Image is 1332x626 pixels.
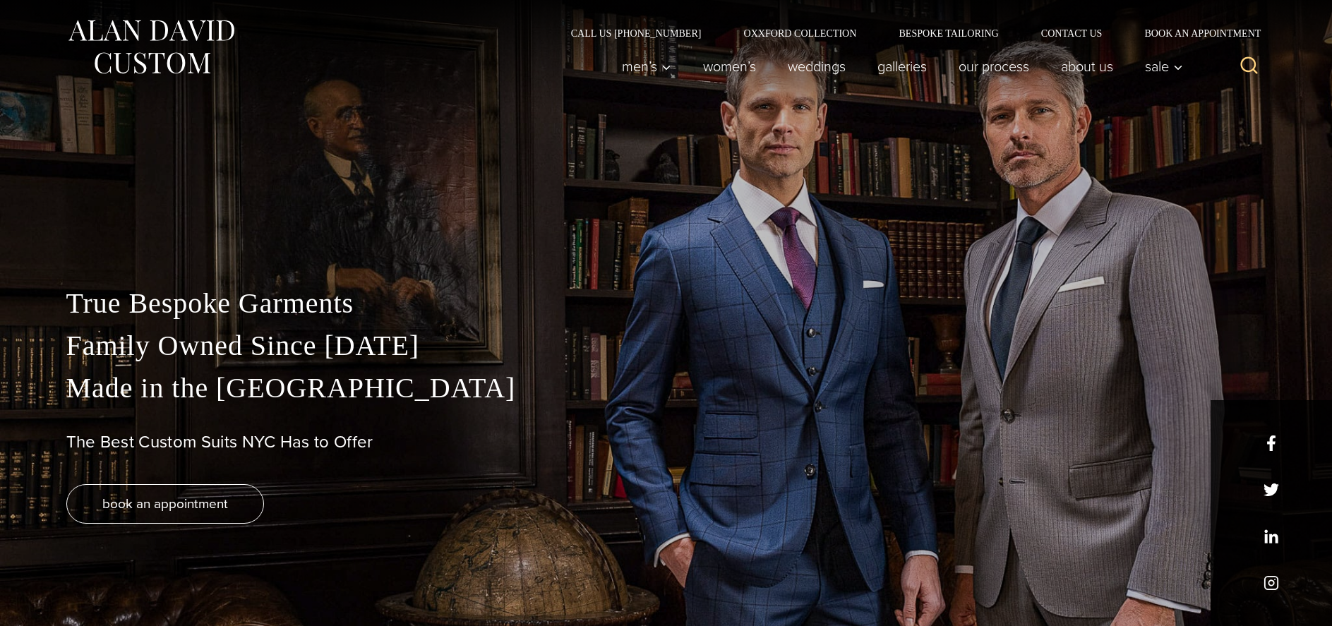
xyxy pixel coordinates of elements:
[622,59,671,73] span: Men’s
[550,28,1266,38] nav: Secondary Navigation
[1232,49,1266,83] button: View Search Form
[66,484,264,524] a: book an appointment
[687,52,772,80] a: Women’s
[606,52,1190,80] nav: Primary Navigation
[1123,28,1266,38] a: Book an Appointment
[1145,59,1183,73] span: Sale
[772,52,861,80] a: weddings
[550,28,723,38] a: Call Us [PHONE_NUMBER]
[66,16,236,78] img: Alan David Custom
[1020,28,1124,38] a: Contact Us
[102,493,228,514] span: book an appointment
[877,28,1019,38] a: Bespoke Tailoring
[942,52,1045,80] a: Our Process
[722,28,877,38] a: Oxxford Collection
[66,282,1266,409] p: True Bespoke Garments Family Owned Since [DATE] Made in the [GEOGRAPHIC_DATA]
[66,432,1266,452] h1: The Best Custom Suits NYC Has to Offer
[1045,52,1129,80] a: About Us
[861,52,942,80] a: Galleries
